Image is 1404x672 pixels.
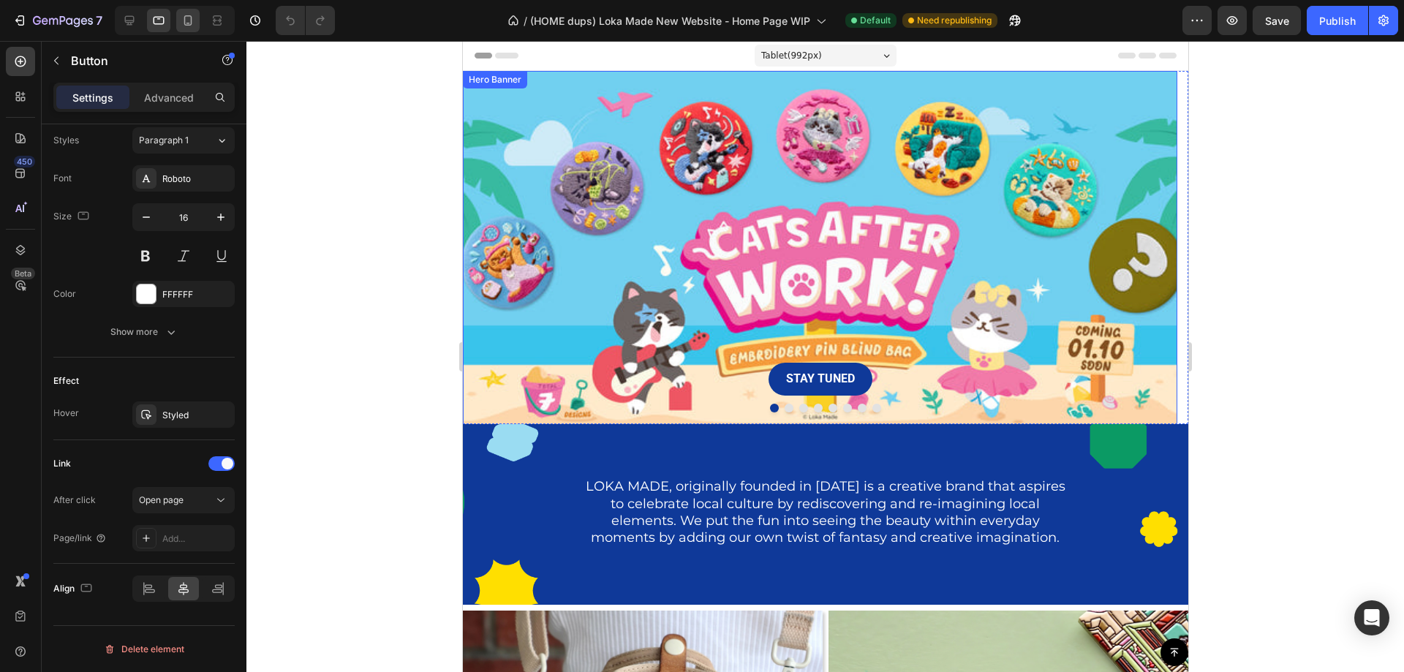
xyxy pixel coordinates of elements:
[524,13,527,29] span: /
[917,14,992,27] span: Need republishing
[276,6,335,35] div: Undo/Redo
[463,41,1188,672] iframe: Design area
[530,13,810,29] span: (HOME dups) Loka Made New Website - Home Page WIP
[53,494,96,507] div: After click
[96,12,102,29] p: 7
[162,173,231,186] div: Roboto
[1307,6,1368,35] button: Publish
[53,287,76,301] div: Color
[110,325,178,339] div: Show more
[11,268,35,279] div: Beta
[53,207,92,227] div: Size
[6,6,109,35] button: 7
[53,638,235,661] button: Delete element
[1253,6,1301,35] button: Save
[162,532,231,545] div: Add...
[14,156,35,167] div: 450
[104,641,184,658] div: Delete element
[53,407,79,420] div: Hover
[139,134,189,147] span: Paragraph 1
[144,90,194,105] p: Advanced
[860,14,891,27] span: Default
[71,52,195,69] p: Button
[1354,600,1389,635] div: Open Intercom Messenger
[1265,15,1289,27] span: Save
[72,90,113,105] p: Settings
[53,532,107,545] div: Page/link
[1319,13,1356,29] div: Publish
[139,494,184,505] span: Open page
[53,172,72,185] div: Font
[162,288,231,301] div: FFFFFF
[53,374,79,388] div: Effect
[132,127,235,154] button: Paragraph 1
[53,457,71,470] div: Link
[53,579,95,599] div: Align
[53,134,79,147] div: Styles
[132,487,235,513] button: Open page
[53,319,235,345] button: Show more
[162,409,231,422] div: Styled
